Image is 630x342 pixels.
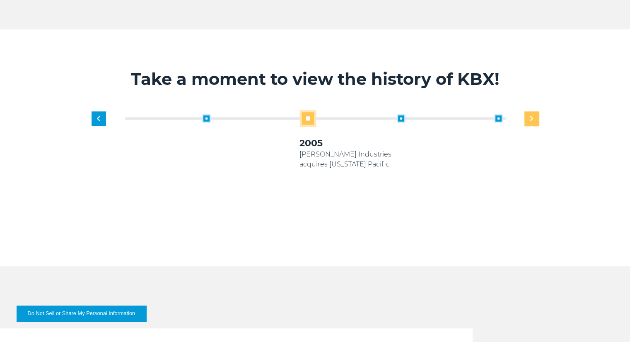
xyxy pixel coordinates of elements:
button: Do Not Sell or Share My Personal Information [17,306,146,321]
img: previous slide [97,116,100,121]
h2: Take a moment to view the history of KBX! [60,69,570,89]
p: [PERSON_NAME] Industries acquires [US_STATE] Pacific [299,149,397,169]
h3: 2005 [299,137,397,149]
div: Next slide [524,111,539,126]
div: Previous slide [92,111,106,126]
img: next slide [530,116,533,121]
